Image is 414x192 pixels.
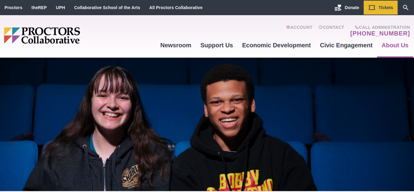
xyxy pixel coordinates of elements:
[286,25,312,37] a: Account
[156,37,196,53] a: Newsroom
[4,27,127,44] img: Proctors logo
[316,37,377,53] a: Civic Engagement
[149,5,202,10] a: All Proctors Collaborative
[349,25,410,30] span: Call Administration
[330,1,364,15] a: Donate
[398,1,414,15] a: Search
[32,5,47,10] a: theREP
[238,37,316,53] a: Economic Development
[5,5,22,10] a: Proctors
[196,37,238,53] a: Support Us
[74,5,140,10] a: Collaborative School of the Arts
[319,25,344,37] a: Contact
[379,5,393,10] span: Tickets
[377,37,413,53] a: About Us
[56,5,65,10] a: UPH
[345,5,359,10] span: Donate
[364,1,398,15] a: Tickets
[350,30,410,37] a: [PHONE_NUMBER]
